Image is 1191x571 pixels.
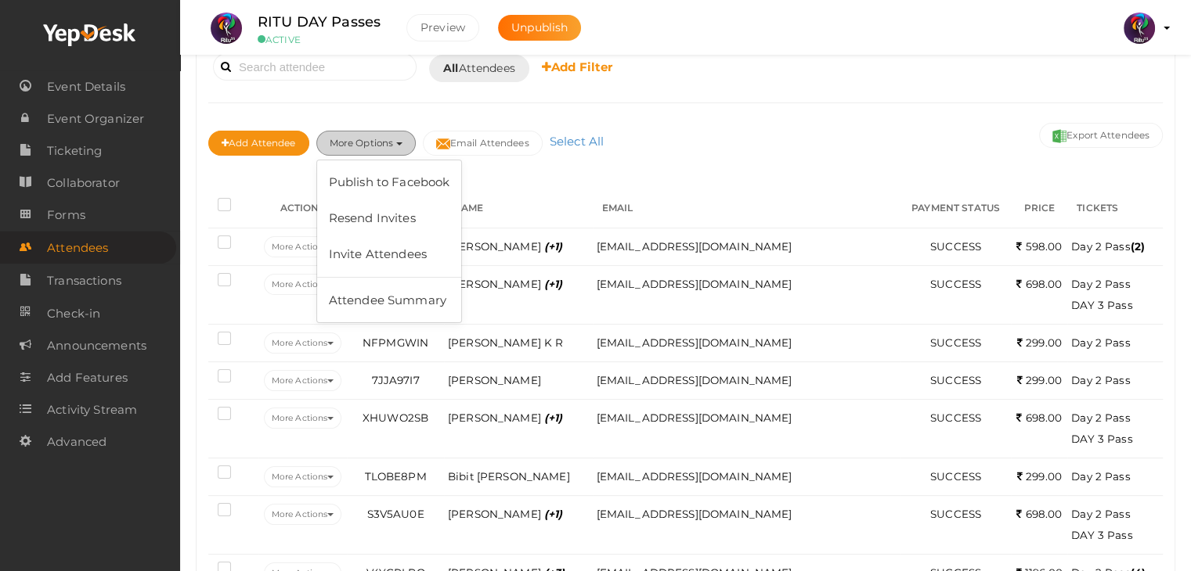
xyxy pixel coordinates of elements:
[930,336,981,349] span: SUCCESS
[363,336,428,349] span: NFPMGWIN
[1067,189,1163,228] th: TICKETS
[47,362,128,393] span: Add Features
[597,278,792,290] span: [EMAIL_ADDRESS][DOMAIN_NAME]
[448,470,570,483] span: Bibit [PERSON_NAME]
[264,466,341,487] button: More Actions
[47,298,100,329] span: Check-in
[1071,411,1130,424] span: Day 2 Pass
[597,470,792,483] span: [EMAIL_ADDRESS][DOMAIN_NAME]
[264,370,341,391] button: More Actions
[366,508,424,520] span: S3V5AU0E
[900,189,1012,228] th: PAYMENT STATUS
[448,240,563,253] span: [PERSON_NAME]
[47,103,144,135] span: Event Organizer
[542,59,613,74] b: Add Filter
[258,34,383,45] small: ACTIVE
[1131,240,1145,253] b: (2)
[593,189,900,228] th: EMAIL
[1071,374,1130,386] span: Day 2 Pass
[597,374,792,386] span: [EMAIL_ADDRESS][DOMAIN_NAME]
[930,374,981,386] span: SUCCESS
[443,61,458,75] b: All
[406,14,479,41] button: Preview
[264,274,341,295] button: More Actions
[443,60,515,77] span: Attendees
[930,278,981,290] span: SUCCESS
[47,71,125,102] span: Event Details
[930,240,981,253] span: SUCCESS
[1071,336,1130,349] span: Day 2 Pass
[444,189,593,228] th: NAME
[448,508,563,520] span: [PERSON_NAME]
[47,167,120,199] span: Collaborator
[597,240,792,253] span: [EMAIL_ADDRESS][DOMAIN_NAME]
[546,134,608,149] a: Select All
[498,15,581,41] button: Unpublish
[1017,470,1062,483] span: 299.00
[211,13,242,44] img: N0ZONJMB_small.png
[213,53,417,81] input: Search attendee
[264,504,341,525] button: More Actions
[1071,470,1130,483] span: Day 2 Pass
[47,135,102,167] span: Ticketing
[1124,13,1155,44] img: 5BK8ZL5P_small.png
[1016,508,1062,520] span: 698.00
[1039,123,1163,148] button: Export Attendees
[1011,189,1067,228] th: PRICE
[47,330,146,361] span: Announcements
[316,131,416,156] button: More Options
[258,189,347,228] th: ACTIONS
[208,131,309,156] button: Add Attendee
[264,332,341,354] button: More Actions
[317,164,462,200] a: Publish to Facebook
[544,508,563,520] i: (+1)
[597,508,792,520] span: [EMAIL_ADDRESS][DOMAIN_NAME]
[1071,240,1145,253] span: Day 2 Pass
[258,11,381,34] label: RITU DAY Passes
[1017,336,1062,349] span: 299.00
[1071,299,1132,311] span: DAY 3 Pass
[1016,411,1062,424] span: 698.00
[371,374,419,386] span: 7JJA97I7
[264,236,341,257] button: More Actions
[317,282,462,318] a: Attendee Summary
[47,394,137,426] span: Activity Stream
[1052,129,1066,143] img: excel.svg
[317,236,462,272] a: Invite Attendees
[448,278,563,290] span: [PERSON_NAME]
[47,232,108,264] span: Attendees
[1016,240,1062,253] span: 598.00
[448,336,563,349] span: [PERSON_NAME] K R
[597,411,792,424] span: [EMAIL_ADDRESS][DOMAIN_NAME]
[436,137,450,151] img: mail-filled.svg
[930,508,981,520] span: SUCCESS
[363,411,428,424] span: XHUWO2SB
[47,426,106,458] span: Advanced
[511,20,568,34] span: Unpublish
[930,411,981,424] span: SUCCESS
[448,411,563,424] span: [PERSON_NAME]
[364,470,426,483] span: TLOBE8PM
[544,278,563,290] i: (+1)
[930,470,981,483] span: SUCCESS
[47,265,121,296] span: Transactions
[597,336,792,349] span: [EMAIL_ADDRESS][DOMAIN_NAME]
[423,131,543,156] button: Email Attendees
[448,374,541,386] span: [PERSON_NAME]
[47,199,85,231] span: Forms
[544,411,563,424] i: (+1)
[1016,278,1062,290] span: 698.00
[544,240,563,253] i: (+1)
[1071,508,1130,520] span: Day 2 Pass
[317,200,462,236] a: Use this button to resend invitation to all the invitees ( except those with status : 'Requested'...
[264,408,341,429] button: More Actions
[1017,374,1062,386] span: 299.00
[1071,278,1130,290] span: Day 2 Pass
[1071,433,1132,445] span: DAY 3 Pass
[1071,529,1132,541] span: DAY 3 Pass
